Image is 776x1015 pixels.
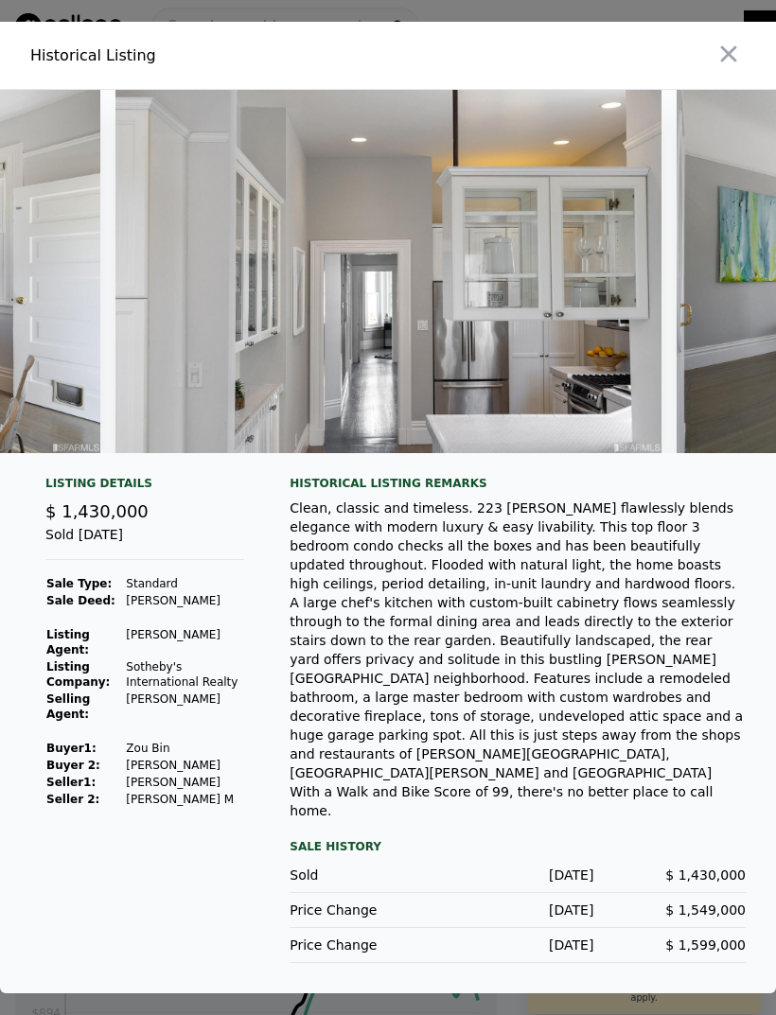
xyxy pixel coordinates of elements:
[46,759,100,772] strong: Buyer 2:
[46,742,97,755] strong: Buyer 1 :
[125,791,244,808] td: [PERSON_NAME] M
[665,937,746,953] span: $ 1,599,000
[125,575,244,592] td: Standard
[46,660,110,689] strong: Listing Company:
[125,757,244,774] td: [PERSON_NAME]
[45,476,244,499] div: Listing Details
[125,740,244,757] td: Zou Bin
[442,866,594,884] div: [DATE]
[290,835,746,858] div: Sale History
[46,594,115,607] strong: Sale Deed:
[442,936,594,954] div: [DATE]
[125,592,244,609] td: [PERSON_NAME]
[45,525,244,560] div: Sold [DATE]
[290,936,442,954] div: Price Change
[46,793,99,806] strong: Seller 2:
[46,628,90,656] strong: Listing Agent:
[290,901,442,919] div: Price Change
[442,901,594,919] div: [DATE]
[125,691,244,723] td: [PERSON_NAME]
[115,90,661,453] img: Property Img
[290,866,442,884] div: Sold
[665,867,746,883] span: $ 1,430,000
[125,658,244,691] td: Sotheby's International Realty
[290,476,746,491] div: Historical Listing remarks
[46,692,90,721] strong: Selling Agent:
[125,774,244,791] td: [PERSON_NAME]
[125,626,244,658] td: [PERSON_NAME]
[30,44,380,67] div: Historical Listing
[46,577,112,590] strong: Sale Type:
[290,499,746,820] div: Clean, classic and timeless. 223 [PERSON_NAME] flawlessly blends elegance with modern luxury & ea...
[46,776,96,789] strong: Seller 1 :
[665,902,746,918] span: $ 1,549,000
[45,501,149,521] span: $ 1,430,000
